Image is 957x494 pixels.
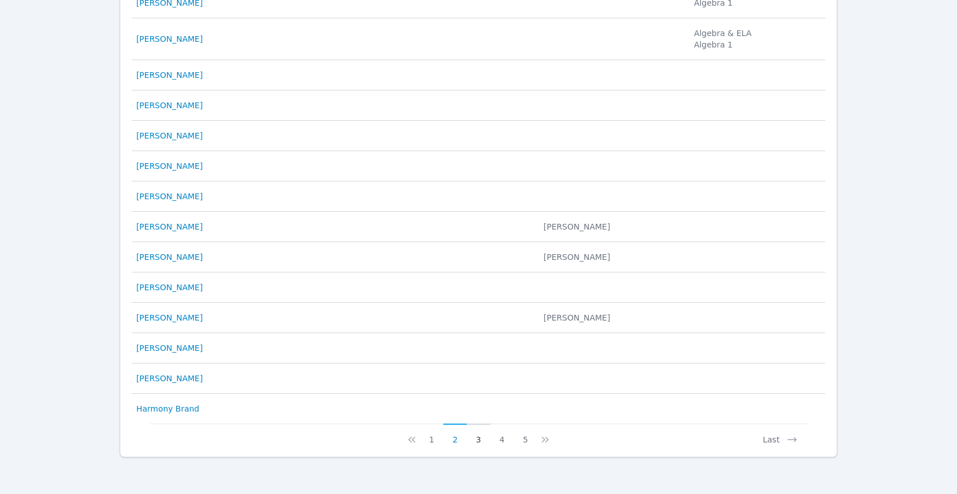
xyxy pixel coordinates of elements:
a: [PERSON_NAME] [136,312,203,323]
button: Last [754,424,807,445]
a: [PERSON_NAME] [136,251,203,263]
tr: [PERSON_NAME] [132,60,825,90]
div: [PERSON_NAME] [544,312,680,323]
tr: [PERSON_NAME] [132,121,825,151]
tr: [PERSON_NAME] [132,272,825,303]
a: [PERSON_NAME] [136,160,203,172]
button: 4 [490,424,514,445]
tr: [PERSON_NAME] [PERSON_NAME] [132,212,825,242]
a: [PERSON_NAME] [136,100,203,111]
tr: [PERSON_NAME] [132,90,825,121]
tr: [PERSON_NAME] [PERSON_NAME] [132,303,825,333]
tr: [PERSON_NAME] [PERSON_NAME] [132,242,825,272]
a: Harmony Brand [136,403,199,414]
a: [PERSON_NAME] [136,33,203,45]
div: [PERSON_NAME] [544,251,680,263]
tr: Harmony Brand [132,394,825,424]
a: [PERSON_NAME] [136,130,203,141]
button: 2 [443,424,467,445]
a: [PERSON_NAME] [136,373,203,384]
button: 3 [467,424,490,445]
a: [PERSON_NAME] [136,191,203,202]
tr: [PERSON_NAME] [132,333,825,363]
tr: [PERSON_NAME] [132,181,825,212]
tr: [PERSON_NAME] [132,363,825,394]
a: [PERSON_NAME] [136,282,203,293]
a: [PERSON_NAME] [136,221,203,232]
tr: [PERSON_NAME] Algebra & ELAAlgebra 1 [132,18,825,60]
button: 1 [420,424,443,445]
div: [PERSON_NAME] [544,221,680,232]
tr: [PERSON_NAME] [132,151,825,181]
a: [PERSON_NAME] [136,69,203,81]
a: [PERSON_NAME] [136,342,203,354]
li: Algebra & ELA [694,27,818,39]
button: 5 [514,424,537,445]
li: Algebra 1 [694,39,818,50]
